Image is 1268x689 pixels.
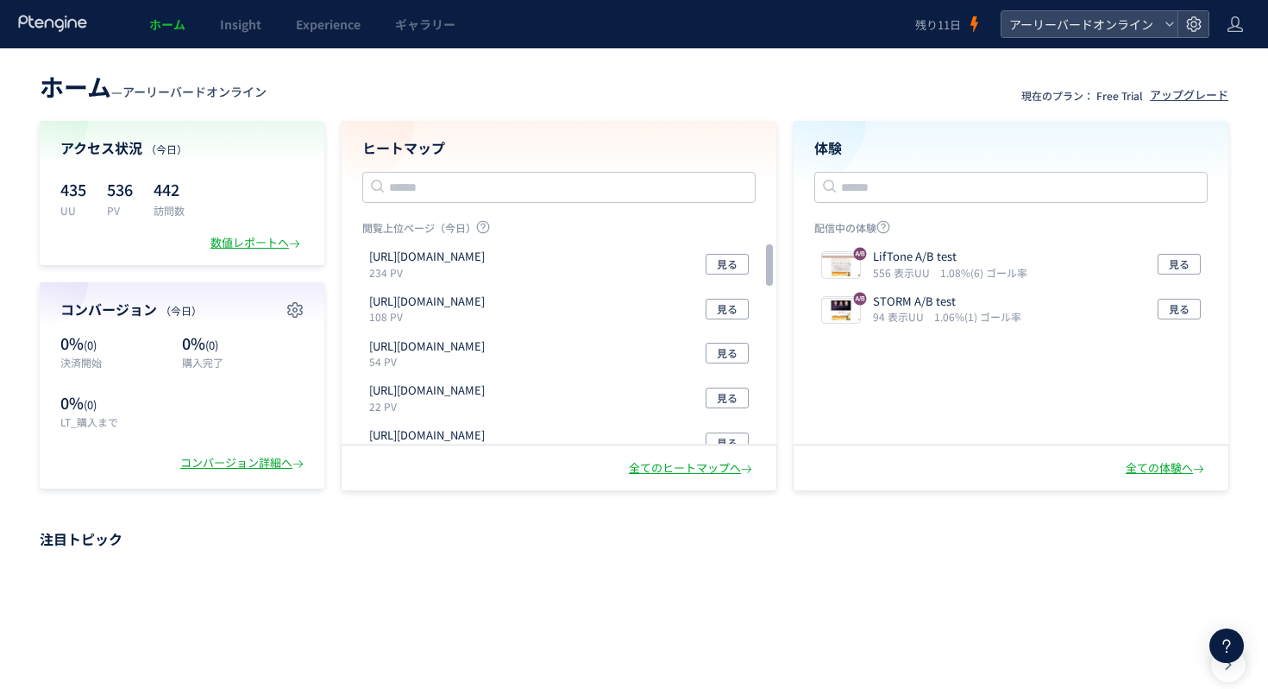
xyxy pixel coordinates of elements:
[873,309,931,324] i: 94 表示UU
[814,138,1208,158] h4: 体験
[60,138,304,158] h4: アクセス状況
[1021,88,1143,103] p: 現在のプラン： Free Trial
[40,525,1228,553] p: 注目トピック
[873,294,1014,310] p: STORM A/B test
[1158,254,1201,275] button: 見る
[369,309,492,324] p: 108 PV
[182,355,304,370] p: 購入完了
[60,355,173,370] p: 決済開始
[369,265,492,280] p: 234 PV
[934,309,1021,324] i: 1.06%(1) ゴール率
[182,332,304,355] p: 0%
[296,16,361,33] span: Experience
[84,396,97,413] span: (0)
[149,16,185,33] span: ホーム
[107,175,133,203] p: 536
[40,69,111,104] span: ホーム
[717,254,738,275] span: 見る
[369,399,492,414] p: 22 PV
[107,203,133,218] p: PV
[60,332,173,355] p: 0%
[122,83,267,100] span: アーリーバードオンライン
[706,388,749,408] button: 見る
[60,175,86,203] p: 435
[940,265,1027,280] i: 1.08%(6) ゴール率
[369,294,485,310] p: https://product.eb-online.jp/facepump_lp_2022
[629,460,756,477] div: 全てのヒートマップへ
[717,433,738,453] span: 見る
[706,299,749,319] button: 見る
[146,142,187,156] span: （今日）
[822,254,860,278] img: e0f7cdd9c59890a43fe3874767f072331757644682142.jpeg
[362,138,756,158] h4: ヒートマップ
[395,16,455,33] span: ギャラリー
[706,433,749,453] button: 見る
[60,203,86,218] p: UU
[160,303,202,318] span: （今日）
[873,265,937,280] i: 556 表示UU
[1150,87,1228,104] div: アップグレード
[205,337,218,353] span: (0)
[369,338,485,355] p: https://product.eb-online.jp/nowmi_lab_spiralcare
[84,337,97,353] span: (0)
[706,254,749,275] button: 見る
[369,249,485,265] p: https://product.eb-online.jp/liftone_lp_2023
[369,354,492,369] p: 54 PV
[1169,254,1190,275] span: 見る
[1158,299,1201,319] button: 見る
[154,175,185,203] p: 442
[60,392,173,414] p: 0%
[1004,11,1158,37] span: アーリーバードオンライン
[1126,460,1208,477] div: 全ての体験へ
[210,235,304,251] div: 数値レポートへ
[369,382,485,399] p: https://eb-online.jp
[873,249,1020,265] p: LifTone A/B test
[220,16,261,33] span: Insight
[60,300,304,319] h4: コンバージョン
[1169,299,1190,319] span: 見る
[915,16,961,33] span: 残り11日
[154,203,185,218] p: 訪問数
[717,299,738,319] span: 見る
[60,414,173,429] p: LT_購入まで
[369,444,492,458] p: 10 PV
[369,427,485,444] p: https://eb-online.jp/blogs/コラム/facial_equipment_uasge
[814,220,1208,242] p: 配信中の体験
[717,388,738,408] span: 見る
[362,220,756,242] p: 閲覧上位ページ（今日）
[180,455,307,471] div: コンバージョン詳細へ
[40,69,267,104] div: —
[706,343,749,363] button: 見る
[717,343,738,363] span: 見る
[822,299,860,323] img: a27df4b6323eafd39b2df2b22afa62821757570050893.jpeg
